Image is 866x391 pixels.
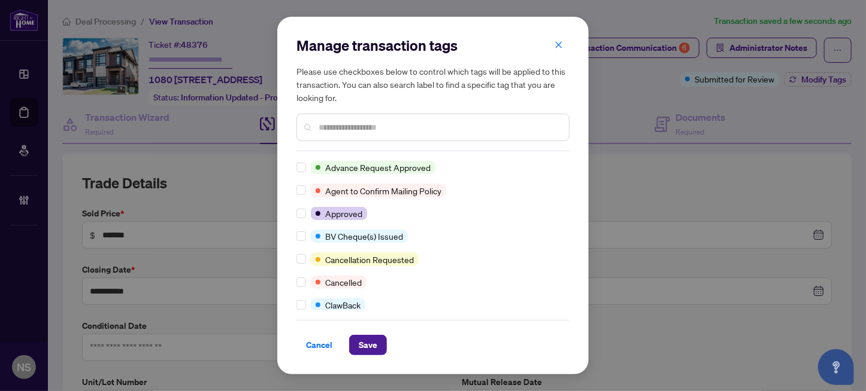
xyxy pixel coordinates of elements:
[325,161,431,174] span: Advance Request Approved
[359,335,377,355] span: Save
[306,335,332,355] span: Cancel
[296,65,570,104] h5: Please use checkboxes below to control which tags will be applied to this transaction. You can al...
[325,298,361,311] span: ClawBack
[325,230,403,243] span: BV Cheque(s) Issued
[325,276,362,289] span: Cancelled
[349,335,387,355] button: Save
[296,36,570,55] h2: Manage transaction tags
[296,335,342,355] button: Cancel
[818,349,854,385] button: Open asap
[325,207,362,220] span: Approved
[325,253,414,266] span: Cancellation Requested
[555,41,563,49] span: close
[325,184,441,197] span: Agent to Confirm Mailing Policy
